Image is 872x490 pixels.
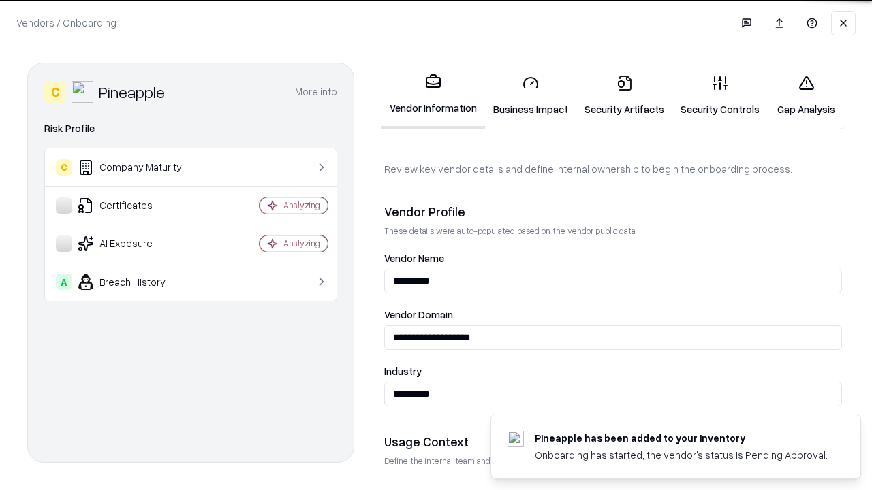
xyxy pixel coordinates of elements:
button: More info [295,80,337,104]
div: Pineapple has been added to your inventory [535,431,828,445]
p: These details were auto-populated based on the vendor public data [384,225,842,237]
div: A [56,274,72,290]
div: Usage Context [384,434,842,450]
p: Vendors / Onboarding [16,16,116,30]
label: Vendor Name [384,253,842,263]
div: Pineapple [99,81,165,103]
a: Vendor Information [381,63,485,129]
div: Company Maturity [56,159,219,176]
div: Risk Profile [44,120,337,137]
a: Security Artifacts [576,64,672,127]
a: Business Impact [485,64,576,127]
div: Analyzing [283,199,320,211]
div: AI Exposure [56,235,219,252]
p: Review key vendor details and define internal ownership to begin the onboarding process. [384,162,842,176]
div: Onboarding has started, the vendor's status is Pending Approval. [535,448,828,462]
label: Vendor Domain [384,310,842,320]
div: Vendor Profile [384,203,842,220]
div: C [56,159,72,176]
div: C [44,81,66,103]
img: pineappleenergy.com [508,431,524,447]
div: Certificates [56,197,219,214]
div: Breach History [56,274,219,290]
p: Define the internal team and reason for using this vendor. This helps assess business relevance a... [384,455,842,467]
a: Gap Analysis [768,64,845,127]
div: Analyzing [283,238,320,249]
img: Pineapple [72,81,93,103]
a: Security Controls [672,64,768,127]
label: Industry [384,366,842,376]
